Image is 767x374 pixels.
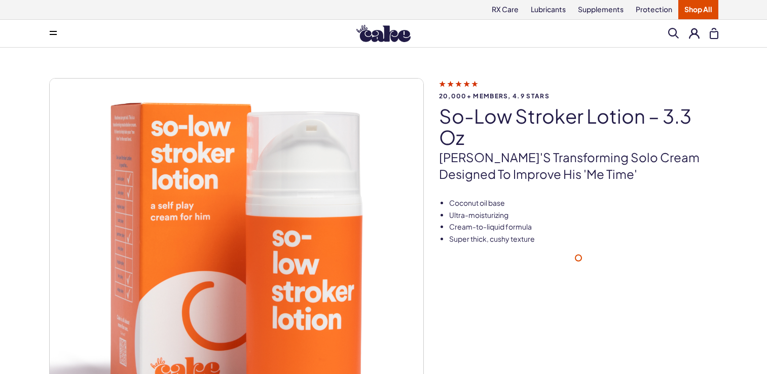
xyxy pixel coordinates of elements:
[449,222,718,232] li: Cream-to-liquid formula
[449,210,718,220] li: Ultra-moisturizing
[439,149,718,183] p: [PERSON_NAME]'s transforming solo cream designed to improve his 'me time'
[449,234,718,244] li: Super thick, cushy texture
[356,25,411,42] img: Hello Cake
[449,198,718,208] li: Coconut oil base
[439,105,718,148] h1: So-Low Stroker Lotion – 3.3 oz
[439,79,718,99] a: 20,000+ members, 4.9 stars
[439,93,718,99] span: 20,000+ members, 4.9 stars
